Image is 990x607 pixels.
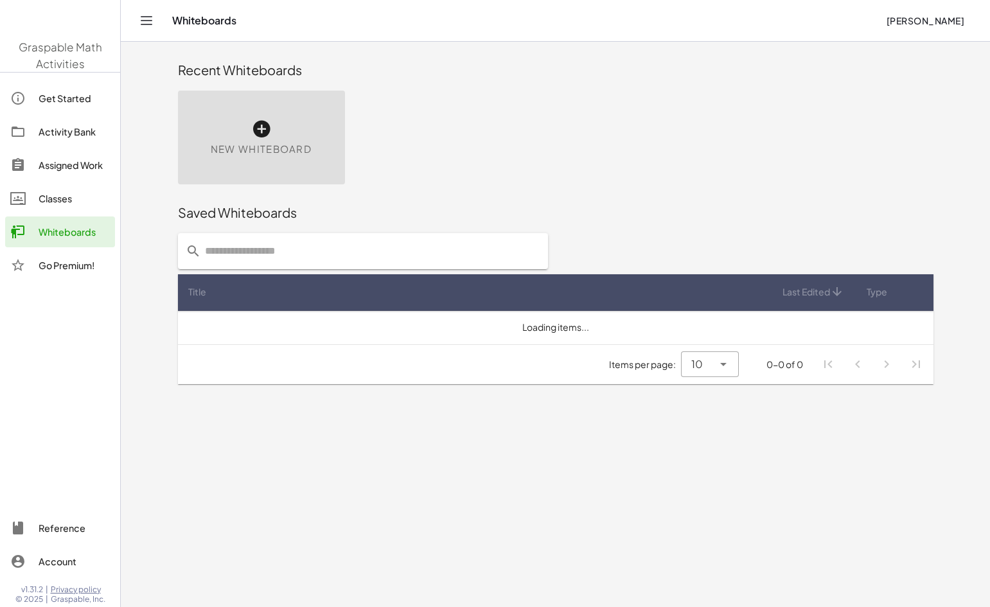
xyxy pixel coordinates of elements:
div: Recent Whiteboards [178,61,933,79]
a: Activity Bank [5,116,115,147]
span: [PERSON_NAME] [886,15,964,26]
div: Go Premium! [39,258,110,273]
div: Assigned Work [39,157,110,173]
button: [PERSON_NAME] [876,9,975,32]
div: 0-0 of 0 [766,358,803,371]
span: 10 [691,356,703,372]
div: Saved Whiteboards [178,204,933,222]
span: | [46,594,48,604]
a: Get Started [5,83,115,114]
span: Graspable, Inc. [51,594,105,604]
span: Last Edited [782,285,830,299]
div: Account [39,554,110,569]
div: Activity Bank [39,124,110,139]
div: Reference [39,520,110,536]
span: New Whiteboard [211,142,312,157]
a: Whiteboards [5,216,115,247]
a: Account [5,546,115,577]
nav: Pagination Navigation [813,350,930,380]
div: Whiteboards [39,224,110,240]
button: Toggle navigation [136,10,157,31]
span: v1.31.2 [21,585,43,595]
a: Privacy policy [51,585,105,595]
span: | [46,585,48,595]
span: Type [867,285,887,299]
td: Loading items... [178,311,933,344]
div: Classes [39,191,110,206]
span: Items per page: [609,358,681,371]
i: prepended action [186,243,201,259]
a: Reference [5,513,115,543]
span: © 2025 [15,594,43,604]
div: Get Started [39,91,110,106]
a: Assigned Work [5,150,115,180]
a: Classes [5,183,115,214]
span: Title [188,285,206,299]
span: Graspable Math Activities [19,40,102,71]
